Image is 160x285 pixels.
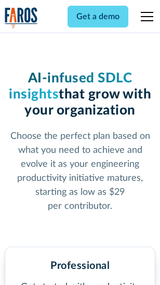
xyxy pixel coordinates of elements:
img: Logo of the analytics and reporting company Faros. [5,7,38,28]
span: AI-infused SDLC insights [9,72,132,101]
h1: that grow with your organization [5,70,155,119]
a: home [5,7,38,28]
div: menu [135,4,155,29]
p: Choose the perfect plan based on what you need to achieve and evolve it as your engineering produ... [5,130,155,213]
h2: Professional [50,260,110,272]
a: Get a demo [68,6,128,27]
